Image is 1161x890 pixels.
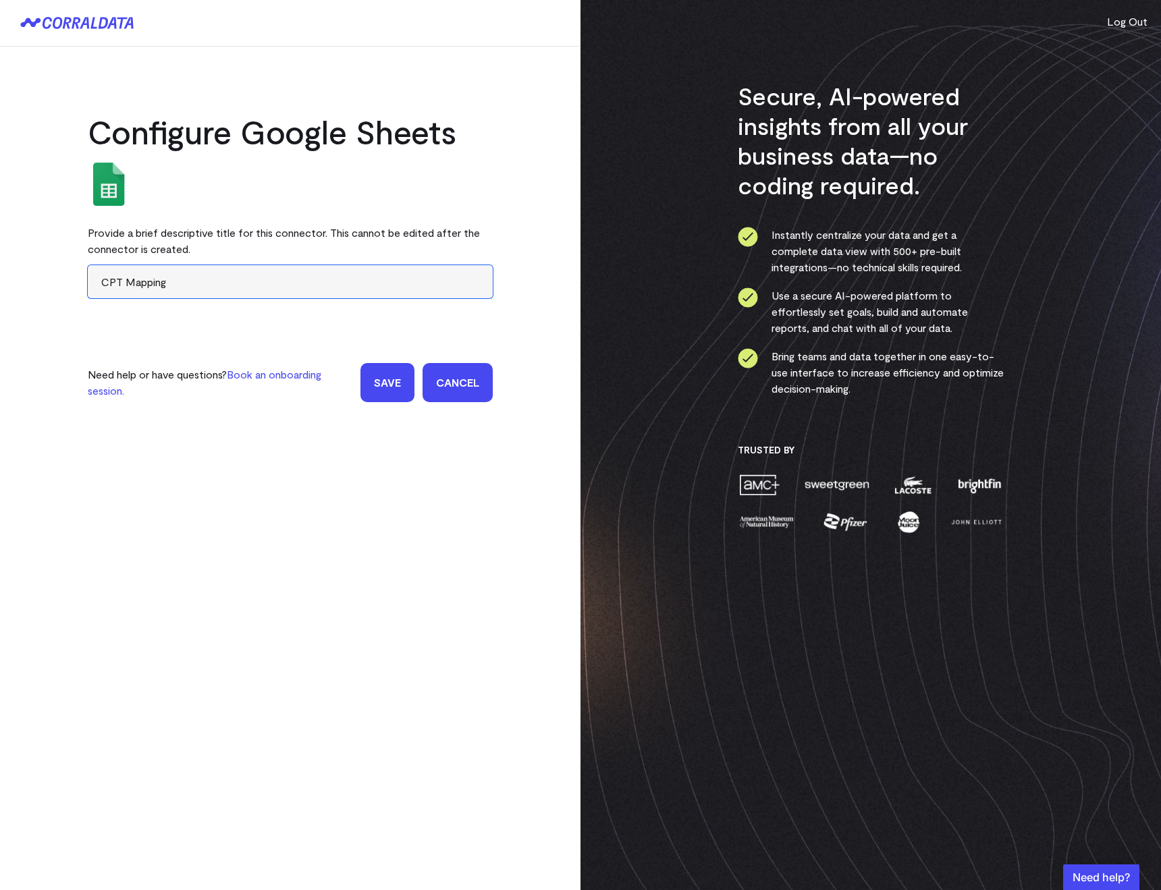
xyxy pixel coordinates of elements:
img: pfizer-e137f5fc.png [822,510,869,534]
a: Cancel [423,363,493,402]
h3: Secure, AI-powered insights from all your business data—no coding required. [738,81,1004,200]
img: ico-check-circle-4b19435c.svg [738,227,758,247]
img: john-elliott-25751c40.png [949,510,1004,534]
li: Bring teams and data together in one easy-to-use interface to increase efficiency and optimize de... [738,348,1004,397]
p: Need help or have questions? [88,366,352,399]
img: ico-check-circle-4b19435c.svg [738,287,758,308]
li: Use a secure AI-powered platform to effortlessly set goals, build and automate reports, and chat ... [738,287,1004,336]
img: sweetgreen-1d1fb32c.png [803,473,871,497]
img: lacoste-7a6b0538.png [893,473,933,497]
button: Log Out [1107,13,1147,30]
h2: Configure Google Sheets [88,111,493,152]
img: amnh-5afada46.png [738,510,796,534]
img: brightfin-a251e171.png [955,473,1004,497]
h3: Trusted By [738,444,1004,456]
input: Save [360,363,414,402]
input: Enter title here... [88,265,493,298]
img: moon-juice-c312e729.png [895,510,922,534]
img: amc-0b11a8f1.png [738,473,781,497]
div: Provide a brief descriptive title for this connector. This cannot be edited after the connector i... [88,217,493,265]
img: ico-check-circle-4b19435c.svg [738,348,758,368]
img: google_sheets-5a4bad8e.svg [88,163,131,206]
li: Instantly centralize your data and get a complete data view with 500+ pre-built integrations—no t... [738,227,1004,275]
